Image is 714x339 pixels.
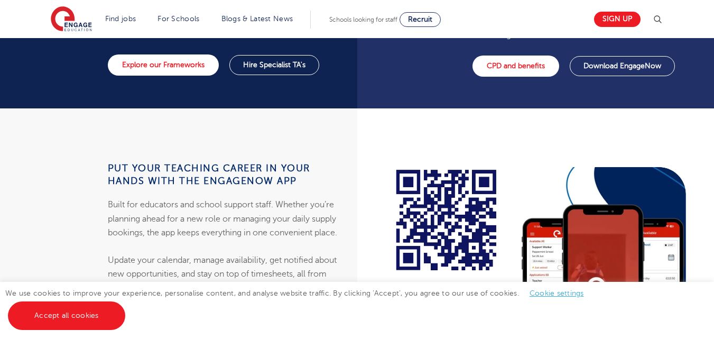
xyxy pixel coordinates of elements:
a: Sign up [594,12,641,27]
a: Explore our Frameworks [108,54,219,76]
a: Download EngageNow [570,56,675,76]
a: Recruit [400,12,441,27]
p: Built for educators and school support staff. Whether you’re planning ahead for a new role or man... [108,198,342,240]
a: Accept all cookies [8,301,125,330]
a: For Schools [157,15,199,23]
p: Update your calendar, manage availability, get notified about new opportunities, and stay on top ... [108,253,342,309]
span: Recruit [408,15,432,23]
span: Schools looking for staff [329,16,397,23]
span: We use cookies to improve your experience, personalise content, and analyse website traffic. By c... [5,289,595,319]
img: Engage Education [51,6,92,33]
a: Find jobs [105,15,136,23]
strong: Put your teaching career in your hands with the EngageNow app [108,163,310,186]
a: Hire Specialist TA's [229,55,319,75]
a: Blogs & Latest News [221,15,293,23]
a: Cookie settings [530,289,584,297]
a: CPD and benefits [472,56,559,77]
